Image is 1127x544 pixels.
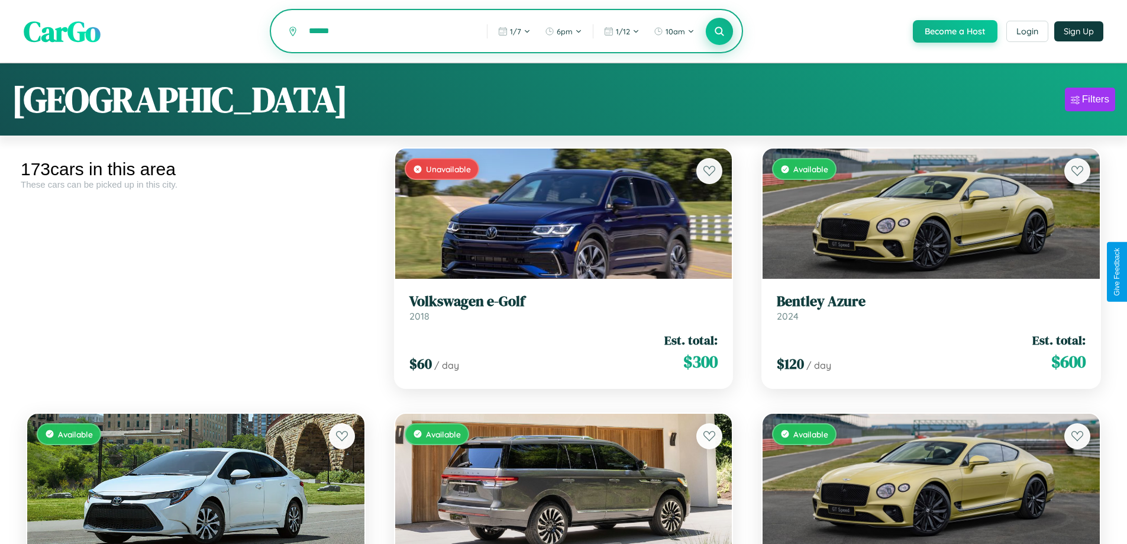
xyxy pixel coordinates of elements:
button: Sign Up [1054,21,1103,41]
span: / day [806,359,831,371]
button: 1/7 [492,22,537,41]
button: 10am [648,22,700,41]
span: 2018 [409,310,430,322]
h3: Volkswagen e-Golf [409,293,718,310]
span: CarGo [24,12,101,51]
span: 2024 [777,310,799,322]
button: Login [1006,21,1048,42]
span: 1 / 7 [510,27,521,36]
button: Filters [1065,88,1115,111]
a: Bentley Azure2024 [777,293,1086,322]
span: / day [434,359,459,371]
span: $ 60 [409,354,432,374]
div: These cars can be picked up in this city. [21,179,371,189]
button: 6pm [539,22,588,41]
h3: Bentley Azure [777,293,1086,310]
span: Unavailable [426,164,471,174]
span: Available [426,429,461,439]
div: 173 cars in this area [21,159,371,179]
span: Est. total: [664,331,718,349]
span: $ 300 [683,350,718,374]
h1: [GEOGRAPHIC_DATA] [12,75,348,124]
span: Available [793,164,828,174]
span: $ 120 [777,354,804,374]
span: $ 600 [1051,350,1086,374]
span: 1 / 12 [616,27,630,36]
span: 6pm [557,27,573,36]
span: 10am [666,27,685,36]
span: Est. total: [1032,331,1086,349]
button: Become a Host [913,20,997,43]
span: Available [58,429,93,439]
button: 1/12 [598,22,645,41]
div: Give Feedback [1113,248,1121,296]
span: Available [793,429,828,439]
a: Volkswagen e-Golf2018 [409,293,718,322]
div: Filters [1082,94,1109,105]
